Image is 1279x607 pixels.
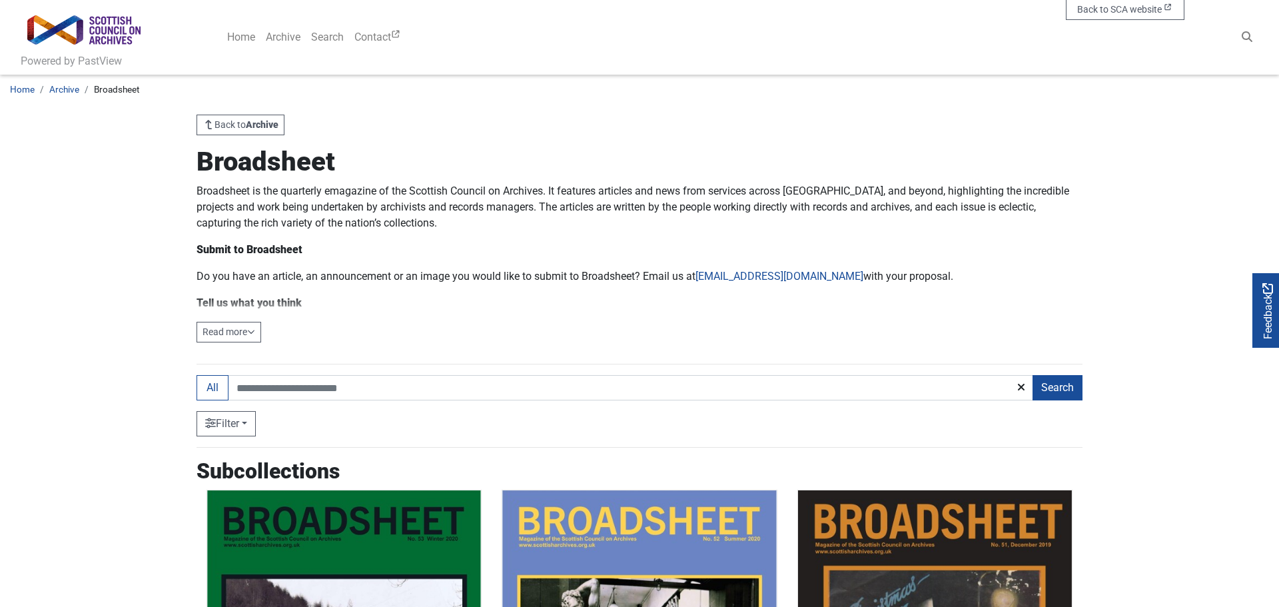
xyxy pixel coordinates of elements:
[197,458,340,484] h2: Subcollections
[94,84,139,95] span: Broadsheet
[246,119,278,130] strong: Archive
[228,375,1034,400] input: Search this collection...
[21,5,147,55] a: Scottish Council on Archives logo
[197,322,261,342] button: Read all of the content
[21,9,147,51] img: Scottish Council on Archives
[260,24,306,51] a: Archive
[197,375,228,400] button: All
[49,84,79,95] a: Archive
[1077,4,1162,15] span: Back to SCA website
[203,326,255,337] span: Read more
[1260,283,1276,339] span: Feedback
[197,146,1082,178] h1: Broadsheet
[21,53,122,69] a: Powered by PastView
[222,24,260,51] a: Home
[197,115,284,135] a: Back toArchive
[197,269,1082,285] p: Do you have an article, an announcement or an image you would like to submit to Broadsheet? Email...
[1252,273,1279,348] a: Would you like to provide feedback?
[197,183,1082,231] p: Broadsheet is the quarterly emagazine of the Scottish Council on Archives. It features articles a...
[306,24,349,51] a: Search
[349,24,407,51] a: Contact
[10,84,35,95] a: Home
[197,411,256,436] a: Filter
[197,243,302,256] strong: Submit to Broadsheet
[695,270,863,283] a: [EMAIL_ADDRESS][DOMAIN_NAME]
[1033,375,1082,400] button: Search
